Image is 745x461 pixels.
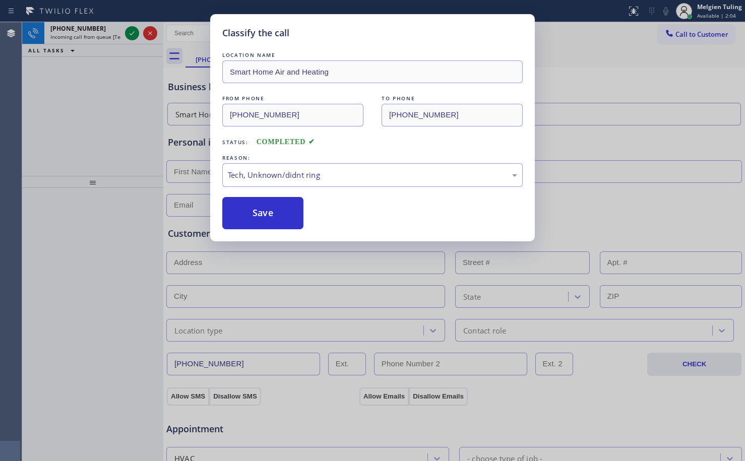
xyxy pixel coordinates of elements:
[222,50,523,60] div: LOCATION NAME
[222,139,249,146] span: Status:
[228,169,517,181] div: Tech, Unknown/didnt ring
[222,26,289,40] h5: Classify the call
[222,93,363,104] div: FROM PHONE
[222,153,523,163] div: REASON:
[222,104,363,126] input: From phone
[382,93,523,104] div: TO PHONE
[382,104,523,126] input: To phone
[257,138,315,146] span: COMPLETED
[222,197,303,229] button: Save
